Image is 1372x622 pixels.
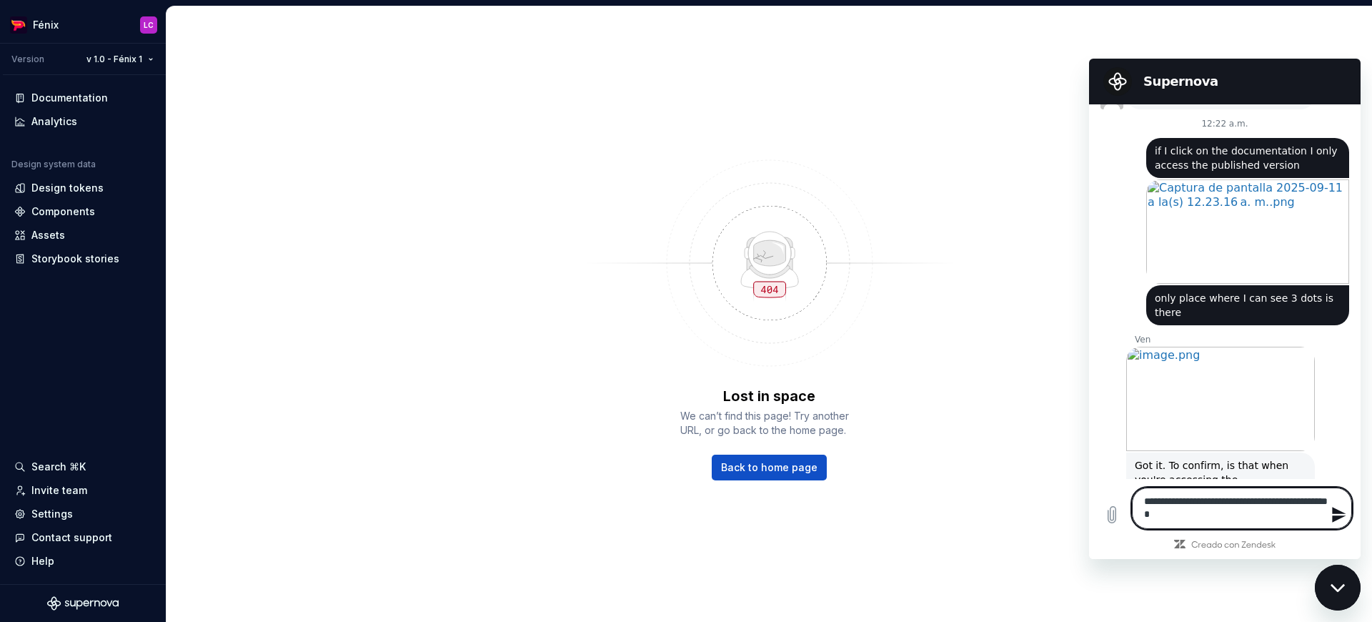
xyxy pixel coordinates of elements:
div: Documentation [31,91,108,105]
div: Design tokens [31,181,104,195]
iframe: Ventana de mensajería [1089,59,1361,559]
a: Invite team [9,479,157,502]
div: Contact support [31,530,112,545]
div: Storybook stories [31,252,119,266]
div: Help [31,554,54,568]
button: Contact support [9,526,157,549]
a: Analytics [9,110,157,133]
div: Search ⌘K [31,460,86,474]
div: Invite team [31,483,87,498]
div: Analytics [31,114,77,129]
iframe: Botón para iniciar la ventana de mensajería, conversación en curso [1315,565,1361,611]
div: Assets [31,228,65,242]
p: Lost in space [723,386,815,406]
div: Design system data [11,159,96,170]
a: Back to home page [712,455,827,480]
div: Components [31,204,95,219]
a: Assets [9,224,157,247]
img: c22002f0-c20a-4db5-8808-0be8483c155a.png [10,16,27,34]
a: Documentation [9,87,157,109]
button: Search ⌘K [9,455,157,478]
a: Design tokens [9,177,157,199]
span: Back to home page [721,460,817,475]
a: Components [9,200,157,223]
a: Settings [9,503,157,525]
button: v 1.0 - Fénix 1 [80,49,160,69]
span: We can’t find this page! Try another URL, or go back to the home page. [680,409,859,438]
div: Version [11,54,44,65]
svg: Supernova Logo [47,596,119,611]
div: Settings [31,507,73,521]
button: FénixLC [3,9,163,40]
a: Storybook stories [9,247,157,270]
div: LC [144,19,154,31]
div: Fénix [33,18,59,32]
button: Help [9,550,157,573]
span: v 1.0 - Fénix 1 [86,54,142,65]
